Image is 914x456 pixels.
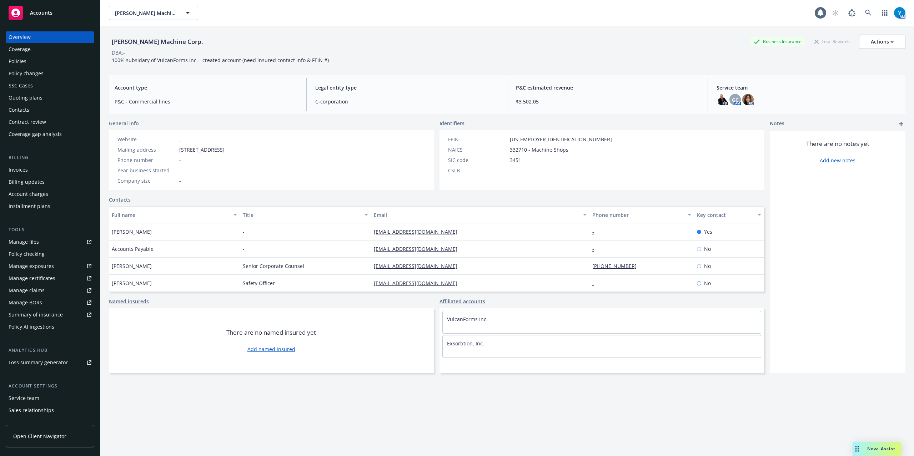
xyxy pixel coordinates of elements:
[592,263,642,269] a: [PHONE_NUMBER]
[732,96,739,103] span: GC
[717,84,900,91] span: Service team
[742,94,754,105] img: photo
[828,6,843,20] a: Start snowing
[9,392,39,404] div: Service team
[6,31,94,43] a: Overview
[117,167,176,174] div: Year business started
[112,57,329,64] span: 100% subsidary of VulcanForms Inc. - created account (need insured contact info & FEIN #)
[240,206,371,223] button: Title
[6,68,94,79] a: Policy changes
[109,206,240,223] button: Full name
[115,84,298,91] span: Account type
[179,177,181,184] span: -
[6,80,94,91] a: SSC Cases
[374,245,463,252] a: [EMAIL_ADDRESS][DOMAIN_NAME]
[6,285,94,296] a: Manage claims
[109,37,206,46] div: [PERSON_NAME] Machine Corp.
[9,201,50,212] div: Installment plans
[109,298,149,305] a: Named insureds
[6,248,94,260] a: Policy checking
[440,298,485,305] a: Affiliated accounts
[592,245,600,252] a: -
[6,226,94,233] div: Tools
[6,44,94,55] a: Coverage
[6,164,94,176] a: Invoices
[115,98,298,105] span: P&C - Commercial lines
[6,260,94,272] a: Manage exposures
[243,228,245,235] span: -
[704,245,711,253] span: No
[448,136,507,143] div: FEIN
[243,245,245,253] span: -
[9,297,42,308] div: Manage BORs
[510,136,612,143] span: [US_EMPLOYER_IDENTIFICATION_NUMBER]
[750,37,805,46] div: Business Insurance
[6,417,94,428] a: Related accounts
[6,273,94,284] a: Manage certificates
[589,206,694,223] button: Phone number
[243,279,275,287] span: Safety Officer
[516,98,699,105] span: $3,502.05
[806,140,869,148] span: There are no notes yet
[9,164,28,176] div: Invoices
[371,206,589,223] button: Email
[9,248,45,260] div: Policy checking
[112,245,154,253] span: Accounts Payable
[6,128,94,140] a: Coverage gap analysis
[179,136,181,143] a: -
[853,442,862,456] div: Drag to move
[897,120,905,128] a: add
[6,116,94,128] a: Contract review
[516,84,699,91] span: P&C estimated revenue
[448,167,507,174] div: CSLB
[448,156,507,164] div: SIC code
[179,156,181,164] span: -
[861,6,875,20] a: Search
[9,309,63,320] div: Summary of insurance
[374,263,463,269] a: [EMAIL_ADDRESS][DOMAIN_NAME]
[179,146,225,153] span: [STREET_ADDRESS]
[9,44,31,55] div: Coverage
[112,262,152,270] span: [PERSON_NAME]
[179,167,181,174] span: -
[820,157,855,164] a: Add new notes
[871,35,894,49] div: Actions
[226,328,316,337] span: There are no named insured yet
[117,156,176,164] div: Phone number
[247,345,295,353] a: Add named insured
[9,417,50,428] div: Related accounts
[448,146,507,153] div: NAICS
[6,392,94,404] a: Service team
[6,309,94,320] a: Summary of insurance
[859,35,905,49] button: Actions
[13,432,66,440] span: Open Client Navigator
[117,177,176,184] div: Company size
[117,136,176,143] div: Website
[6,357,94,368] a: Loss summary generator
[117,146,176,153] div: Mailing address
[894,7,905,19] img: photo
[109,120,139,127] span: General info
[867,446,895,452] span: Nova Assist
[592,211,684,219] div: Phone number
[6,56,94,67] a: Policies
[9,104,29,116] div: Contacts
[109,196,131,203] a: Contacts
[6,104,94,116] a: Contacts
[112,279,152,287] span: [PERSON_NAME]
[9,116,46,128] div: Contract review
[510,156,521,164] span: 3451
[9,92,42,103] div: Quoting plans
[878,6,892,20] a: Switch app
[717,94,728,105] img: photo
[6,405,94,416] a: Sales relationships
[9,285,45,296] div: Manage claims
[6,3,94,23] a: Accounts
[115,9,177,17] span: [PERSON_NAME] Machine Corp.
[112,228,152,235] span: [PERSON_NAME]
[704,279,711,287] span: No
[845,6,859,20] a: Report a Bug
[9,405,54,416] div: Sales relationships
[6,188,94,200] a: Account charges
